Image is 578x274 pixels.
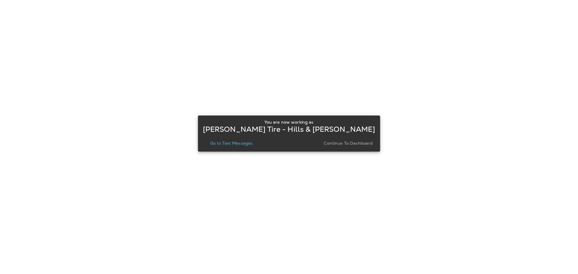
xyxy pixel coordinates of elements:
button: Continue to Dashboard [321,139,375,147]
p: You are now working as [264,120,313,125]
p: Continue to Dashboard [324,141,373,146]
p: [PERSON_NAME] Tire - Hills & [PERSON_NAME] [203,127,375,132]
button: Go to Text Messages [208,139,255,147]
p: Go to Text Messages [210,141,253,146]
